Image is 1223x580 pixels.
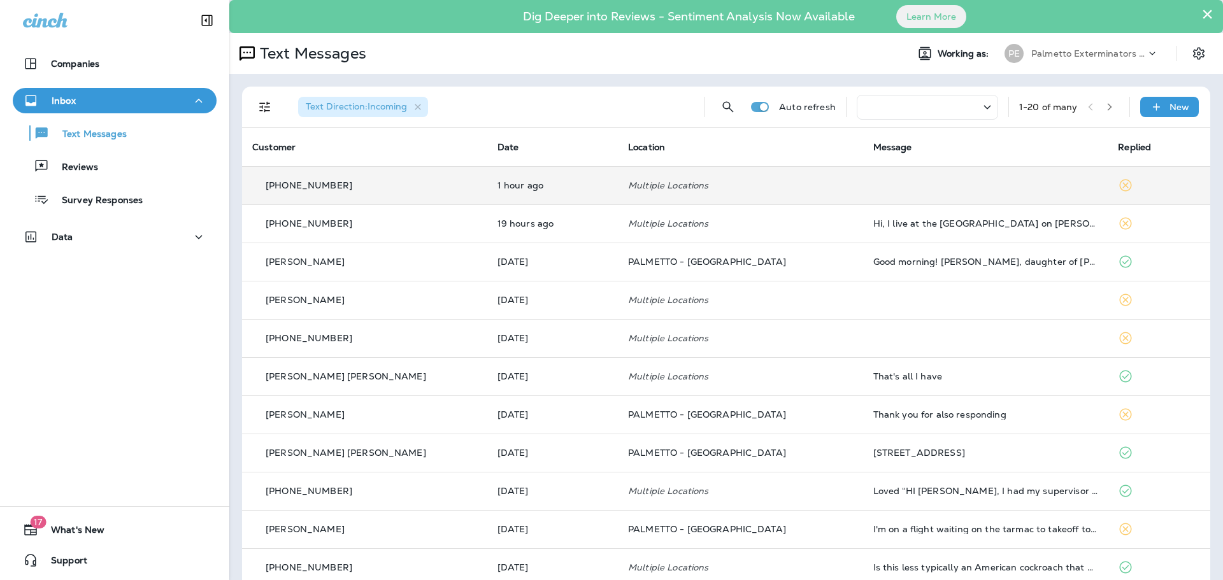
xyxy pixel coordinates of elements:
p: Oct 1, 2025 01:41 PM [497,218,608,229]
p: Oct 2, 2025 08:37 AM [497,180,608,190]
p: Dig Deeper into Reviews - Sentiment Analysis Now Available [486,15,892,18]
div: Hi, I live at the Island Park Condos on Daniel Island. Our association has a pest contract with y... [873,218,1098,229]
div: Text Direction:Incoming [298,97,428,117]
p: Sep 26, 2025 04:32 PM [497,448,608,458]
p: Text Messages [50,129,127,141]
p: Sep 30, 2025 09:26 AM [497,371,608,381]
span: Location [628,141,665,153]
p: [PHONE_NUMBER] [266,218,352,229]
p: Companies [51,59,99,69]
p: [PERSON_NAME] [PERSON_NAME] [266,448,426,458]
button: Companies [13,51,217,76]
span: PALMETTO - [GEOGRAPHIC_DATA] [628,447,786,458]
p: Auto refresh [779,102,836,112]
div: Is this less typically an American cockroach that would suddenly appear on my table could it have... [873,562,1098,572]
p: [PERSON_NAME] [266,524,345,534]
p: Oct 1, 2025 08:06 AM [497,257,608,267]
button: Filters [252,94,278,120]
p: Sep 30, 2025 09:55 AM [497,333,608,343]
p: Inbox [52,95,76,106]
span: PALMETTO - [GEOGRAPHIC_DATA] [628,256,786,267]
div: That's all I have [873,371,1098,381]
button: Support [13,548,217,573]
div: 1 - 20 of many [1019,102,1078,112]
button: 17What's New [13,517,217,542]
span: Message [873,141,912,153]
p: Multiple Locations [628,562,853,572]
span: Support [38,555,87,570]
p: New [1169,102,1189,112]
div: PE [1005,44,1024,63]
p: [PERSON_NAME] [266,409,345,420]
div: Good morning! Gayle Fellers, daughter of Calvin Cloninger will be there at 10:30 to let Sean in. ... [873,257,1098,267]
div: Thank you for also responding [873,409,1098,420]
p: Multiple Locations [628,333,853,343]
p: [PERSON_NAME] [266,295,345,305]
span: Customer [252,141,296,153]
button: Settings [1187,42,1210,65]
p: Sep 29, 2025 02:26 PM [497,409,608,420]
p: Multiple Locations [628,180,853,190]
p: Multiple Locations [628,371,853,381]
p: Reviews [49,162,98,174]
p: [PHONE_NUMBER] [266,333,352,343]
button: Search Messages [715,94,741,120]
span: 17 [30,516,46,528]
span: What's New [38,525,104,540]
div: 1078 Glenshaw St. North Charleston, SC 29405 [873,448,1098,458]
div: I'm on a flight waiting on the tarmac to takeoff to return to Charleston. Just let me know when y... [873,524,1098,534]
div: Loved “HI Lindsay, I had my supervisor look at your photo and it does appear to be an american co... [873,486,1098,496]
button: Close [1201,4,1213,24]
p: [PHONE_NUMBER] [266,486,352,496]
span: PALMETTO - [GEOGRAPHIC_DATA] [628,523,786,535]
button: Learn More [896,5,966,28]
p: [PHONE_NUMBER] [266,562,352,572]
span: PALMETTO - [GEOGRAPHIC_DATA] [628,409,786,420]
p: Text Messages [255,44,366,63]
span: Date [497,141,519,153]
p: Sep 30, 2025 10:30 AM [497,295,608,305]
p: Multiple Locations [628,486,853,496]
span: Replied [1118,141,1151,153]
button: Inbox [13,88,217,113]
button: Text Messages [13,120,217,146]
p: Multiple Locations [628,295,853,305]
span: Working as: [938,48,992,59]
p: Palmetto Exterminators LLC [1031,48,1146,59]
p: [PERSON_NAME] [PERSON_NAME] [266,371,426,381]
p: Multiple Locations [628,218,853,229]
p: Sep 26, 2025 12:01 PM [497,562,608,572]
button: Data [13,224,217,250]
p: Sep 26, 2025 03:34 PM [497,524,608,534]
p: Data [52,232,73,242]
p: Sep 26, 2025 03:53 PM [497,486,608,496]
span: Text Direction : Incoming [306,101,407,112]
button: Collapse Sidebar [189,8,225,33]
button: Reviews [13,153,217,180]
button: Survey Responses [13,186,217,213]
p: [PHONE_NUMBER] [266,180,352,190]
p: Survey Responses [49,195,143,207]
p: [PERSON_NAME] [266,257,345,267]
